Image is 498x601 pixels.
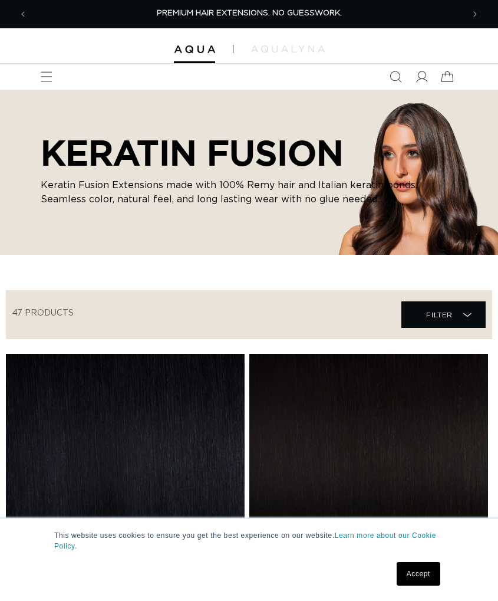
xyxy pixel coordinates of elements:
[41,178,458,206] p: Keratin Fusion Extensions made with 100% Remy hair and Italian keratin bonds. Seamless color, nat...
[397,562,440,586] a: Accept
[426,304,453,326] span: Filter
[251,45,325,52] img: aqualyna.com
[34,64,60,90] summary: Menu
[382,64,408,90] summary: Search
[12,309,74,317] span: 47 products
[174,45,215,54] img: Aqua Hair Extensions
[157,9,342,17] span: PREMIUM HAIR EXTENSIONS. NO GUESSWORK.
[41,132,458,173] h2: KERATIN FUSION
[401,301,486,328] summary: Filter
[54,530,444,551] p: This website uses cookies to ensure you get the best experience on our website.
[10,1,36,27] button: Previous announcement
[462,1,488,27] button: Next announcement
